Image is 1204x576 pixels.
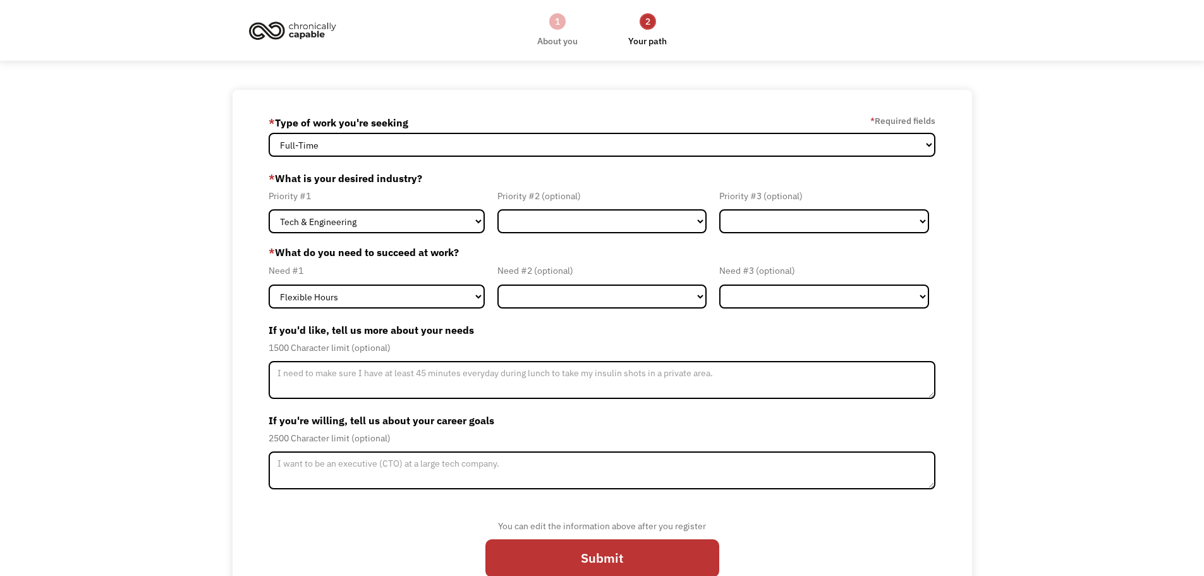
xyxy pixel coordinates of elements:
[245,16,340,44] img: Chronically Capable logo
[269,245,936,260] label: What do you need to succeed at work?
[269,113,408,133] label: Type of work you're seeking
[537,34,578,49] div: About you
[640,13,656,30] div: 2
[628,12,667,49] a: 2Your path
[269,410,936,431] label: If you're willing, tell us about your career goals
[269,431,936,446] div: 2500 Character limit (optional)
[269,320,936,340] label: If you'd like, tell us more about your needs
[485,518,719,534] div: You can edit the information above after you register
[719,263,929,278] div: Need #3 (optional)
[269,263,485,278] div: Need #1
[537,12,578,49] a: 1About you
[269,188,485,204] div: Priority #1
[497,263,707,278] div: Need #2 (optional)
[549,13,566,30] div: 1
[269,340,936,355] div: 1500 Character limit (optional)
[719,188,929,204] div: Priority #3 (optional)
[269,168,936,188] label: What is your desired industry?
[870,113,935,128] label: Required fields
[628,34,667,49] div: Your path
[497,188,707,204] div: Priority #2 (optional)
